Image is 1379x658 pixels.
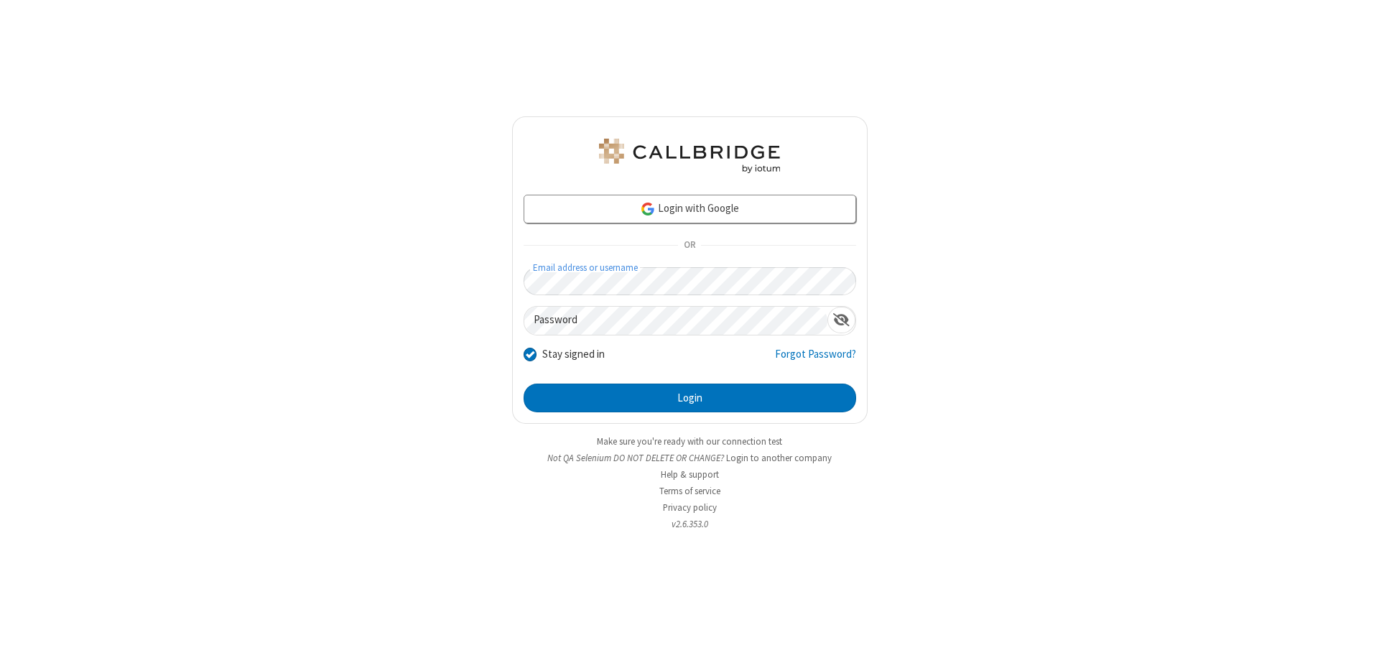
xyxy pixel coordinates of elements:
a: Make sure you're ready with our connection test [597,435,782,448]
li: Not QA Selenium DO NOT DELETE OR CHANGE? [512,451,868,465]
a: Forgot Password? [775,346,856,374]
li: v2.6.353.0 [512,517,868,531]
div: Show password [827,307,855,333]
a: Login with Google [524,195,856,223]
label: Stay signed in [542,346,605,363]
img: google-icon.png [640,201,656,217]
input: Email address or username [524,267,856,295]
input: Password [524,307,827,335]
button: Login to another company [726,451,832,465]
span: OR [678,236,701,256]
img: QA Selenium DO NOT DELETE OR CHANGE [596,139,783,173]
button: Login [524,384,856,412]
a: Terms of service [659,485,720,497]
a: Help & support [661,468,719,481]
a: Privacy policy [663,501,717,514]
